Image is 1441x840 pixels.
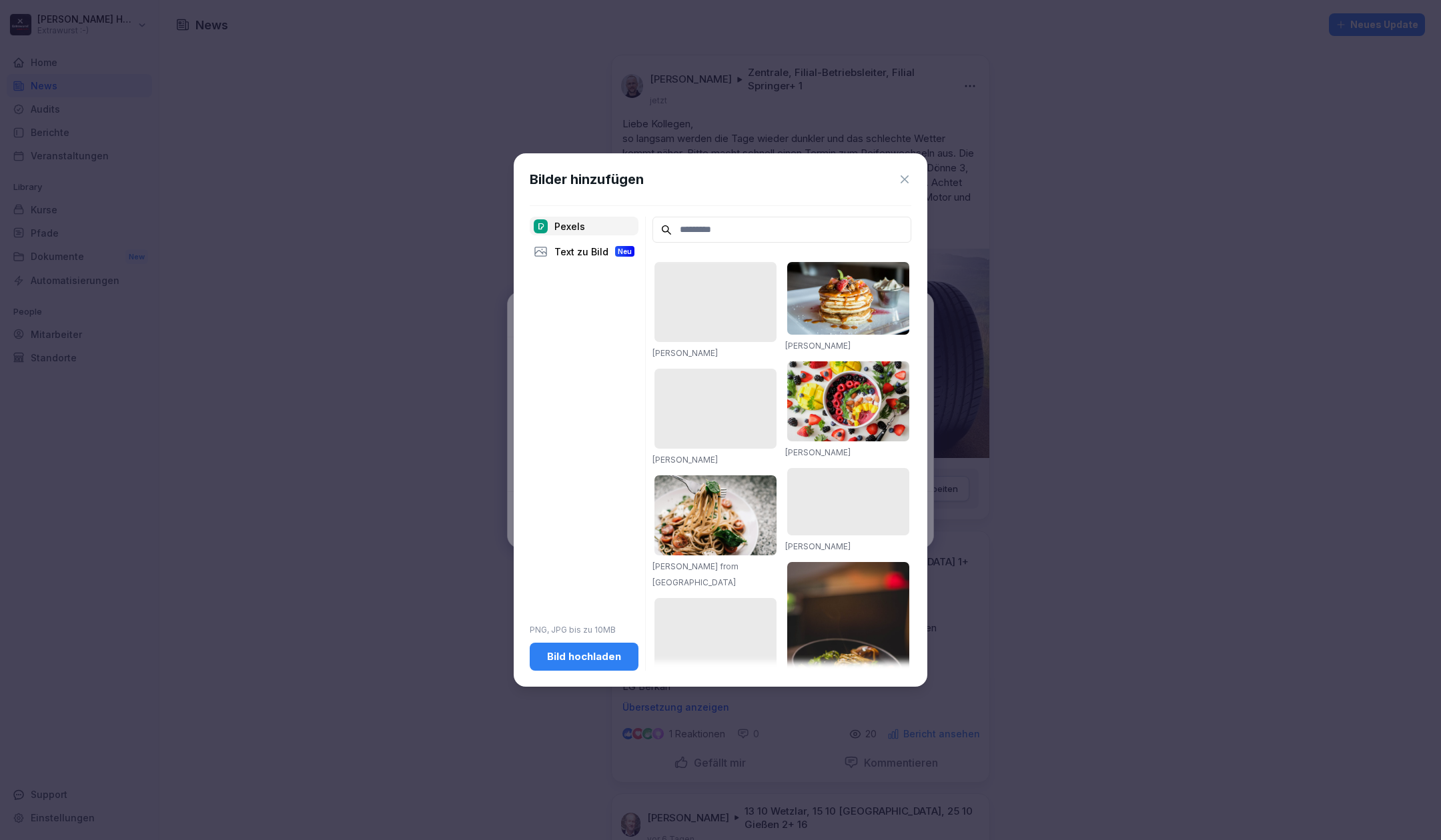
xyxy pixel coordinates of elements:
[615,246,634,257] div: Neu
[530,643,638,671] button: Bild hochladen
[652,348,718,358] a: [PERSON_NAME]
[530,624,638,636] p: PNG, JPG bis zu 10MB
[785,447,851,457] a: [PERSON_NAME]
[530,217,638,235] div: Pexels
[652,561,739,587] a: [PERSON_NAME] from [GEOGRAPHIC_DATA]
[530,242,638,261] div: Text zu Bild
[540,649,628,664] div: Bild hochladen
[652,455,718,465] a: [PERSON_NAME]
[785,541,851,551] a: [PERSON_NAME]
[785,341,851,351] a: [PERSON_NAME]
[530,169,644,189] h1: Bilder hinzufügen
[534,219,548,233] img: pexels.png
